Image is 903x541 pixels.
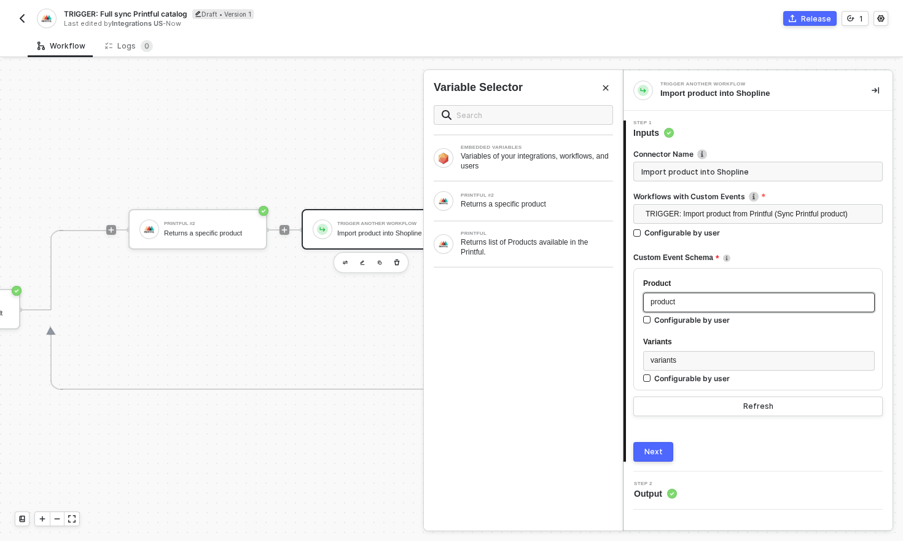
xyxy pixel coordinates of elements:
[598,81,613,95] button: Close
[633,120,674,125] span: Step 1
[651,356,676,365] span: variants
[17,14,27,23] img: back
[461,145,613,150] div: EMBEDDED VARIABLES
[644,227,720,238] div: Configurable by user
[68,515,76,523] span: icon-expand
[439,239,448,249] img: Block
[112,19,163,28] span: Integrations US
[461,231,613,236] div: PRINTFUL
[646,205,875,223] span: TRIGGER: Import product from Printful (Sync Printful product)
[461,151,613,171] div: Variables of your integrations, workflows, and users
[634,488,677,500] span: Output
[64,19,450,28] div: Last edited by - Now
[633,250,719,266] span: Custom Event Schema
[654,373,730,384] div: Configurable by user
[633,191,883,202] label: Workflows with Custom Events
[789,15,796,22] span: icon-commerce
[439,152,448,164] img: Block
[195,10,201,17] span: icon-edit
[859,14,863,24] div: 1
[15,11,29,26] button: back
[41,13,52,24] img: integration-icon
[633,397,883,416] button: Refresh
[783,11,837,26] button: Release
[461,199,613,209] div: Returns a specific product
[651,298,675,306] span: product
[456,108,605,122] input: Search
[654,315,730,325] div: Configurable by user
[749,192,759,202] img: icon-info
[660,88,852,99] div: Import product into Shopline
[634,481,677,486] span: Step 2
[633,127,674,139] span: Inputs
[842,11,869,26] button: 1
[643,336,875,348] div: Variants
[192,9,254,19] div: Draft • Version 1
[64,9,187,19] span: TRIGGER: Full sync Printful catalog
[37,41,85,51] div: Workflow
[39,515,46,523] span: icon-play
[644,447,663,457] div: Next
[723,255,730,262] img: icon-info
[633,442,673,462] button: Next
[660,82,845,87] div: Trigger Another Workflow
[442,110,451,120] img: search
[105,40,153,52] div: Logs
[434,80,523,95] div: Variable Selector
[801,14,831,24] div: Release
[638,85,649,96] img: integration-icon
[623,120,893,462] div: Step 1Inputs Connector Nameicon-infoWorkflows with Custom Eventsicon-infoTRIGGER: Import product ...
[461,193,613,198] div: PRINTFUL #2
[872,87,879,94] span: icon-collapse-right
[743,401,773,411] div: Refresh
[53,515,61,523] span: icon-minus
[461,237,613,257] div: Returns list of Products available in the Printful.
[633,162,883,181] input: Enter description
[643,278,875,290] div: Product
[439,196,448,206] img: Block
[141,40,153,52] sup: 0
[697,149,707,159] img: icon-info
[633,149,883,159] label: Connector Name
[877,15,885,22] span: icon-settings
[847,15,854,22] span: icon-versioning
